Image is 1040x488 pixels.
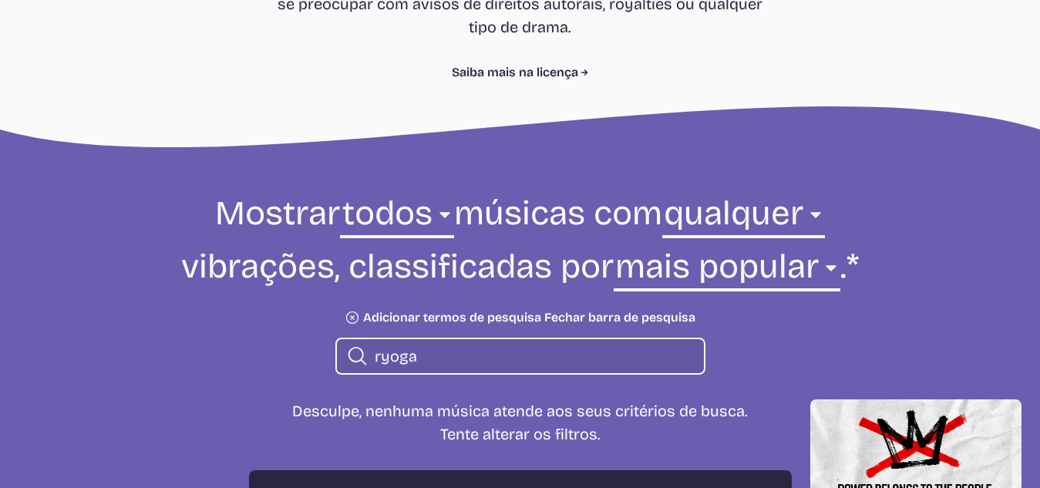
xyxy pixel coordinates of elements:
select: classificação [614,244,840,298]
font: Adicionar termos de pesquisa [363,310,541,325]
select: gênero [340,191,453,244]
font: Desculpe, nenhuma música atende aos seus critérios de busca. Tente alterar os filtros. [292,402,748,443]
font: Saiba mais na licença [452,65,578,79]
select: vibração [662,191,825,244]
button: Adicionar termos de pesquisaFechar barra de pesquisa [345,310,695,325]
font: . [840,246,846,287]
a: Saiba mais na licença [452,63,589,82]
input: procurar [375,346,692,366]
font: músicas com [454,193,662,234]
font: Mostrar [215,193,340,234]
font: Fechar barra de pesquisa [544,310,695,325]
font: vibrações, classificadas por [181,246,614,287]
